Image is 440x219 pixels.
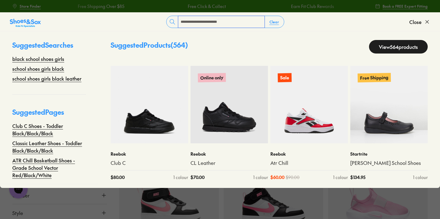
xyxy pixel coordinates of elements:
[286,174,300,181] span: $ 90.00
[253,174,268,181] div: 1 colour
[12,107,86,122] p: Suggested Pages
[10,17,41,27] a: Shoes &amp; Sox
[350,160,428,166] a: [PERSON_NAME] School Shoes
[70,3,116,10] a: Free Shipping Over $85
[375,1,428,12] a: Book a FREE Expert Fitting
[333,174,348,181] div: 1 colour
[358,73,391,82] p: Free Shipping
[350,151,428,157] p: Startrite
[270,174,285,181] span: $ 60.00
[369,40,428,54] a: View564products
[6,178,31,201] iframe: Gorgias live chat messenger
[12,65,64,72] a: school shoes girls black
[12,122,86,137] a: Club C Shoes - Toddler Black/Black/Black
[265,16,284,27] button: Clear
[20,3,41,9] span: Store Finder
[409,15,430,29] button: Close
[191,174,205,181] span: $ 70.00
[383,3,428,9] span: Book a FREE Expert Fitting
[409,18,422,26] span: Close
[12,139,86,154] a: Classic Leather Shoes - Toddler Black/Black/Black
[278,73,292,82] p: Sale
[111,160,188,166] a: Club C
[350,174,365,181] span: $ 134.95
[173,174,188,181] div: 1 colour
[10,18,41,28] img: SNS_Logo_Responsive.svg
[111,174,125,181] span: $ 80.00
[350,66,428,143] a: Free Shipping
[12,187,107,204] button: Gender
[180,3,218,10] a: Free Click & Collect
[191,151,268,157] p: Reebok
[270,66,348,143] a: Sale
[12,209,23,217] span: Style
[270,151,348,157] p: Reebok
[270,160,348,166] a: Atr Chill
[283,3,326,10] a: Earn Fit Club Rewards
[12,1,41,12] a: Store Finder
[191,66,268,143] a: Online only
[191,160,268,166] a: CL Leather
[12,55,64,62] a: black school shoes girls
[12,40,86,55] p: Suggested Searches
[171,40,188,50] span: ( 564 )
[12,75,81,82] a: school shoes girls black leather
[198,73,226,82] p: Online only
[111,151,188,157] p: Reebok
[111,40,188,54] p: Suggested Products
[413,174,428,181] div: 1 colour
[12,157,86,179] a: ATR Chill Basketball Shoes - Grade School Vector Red/Black/White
